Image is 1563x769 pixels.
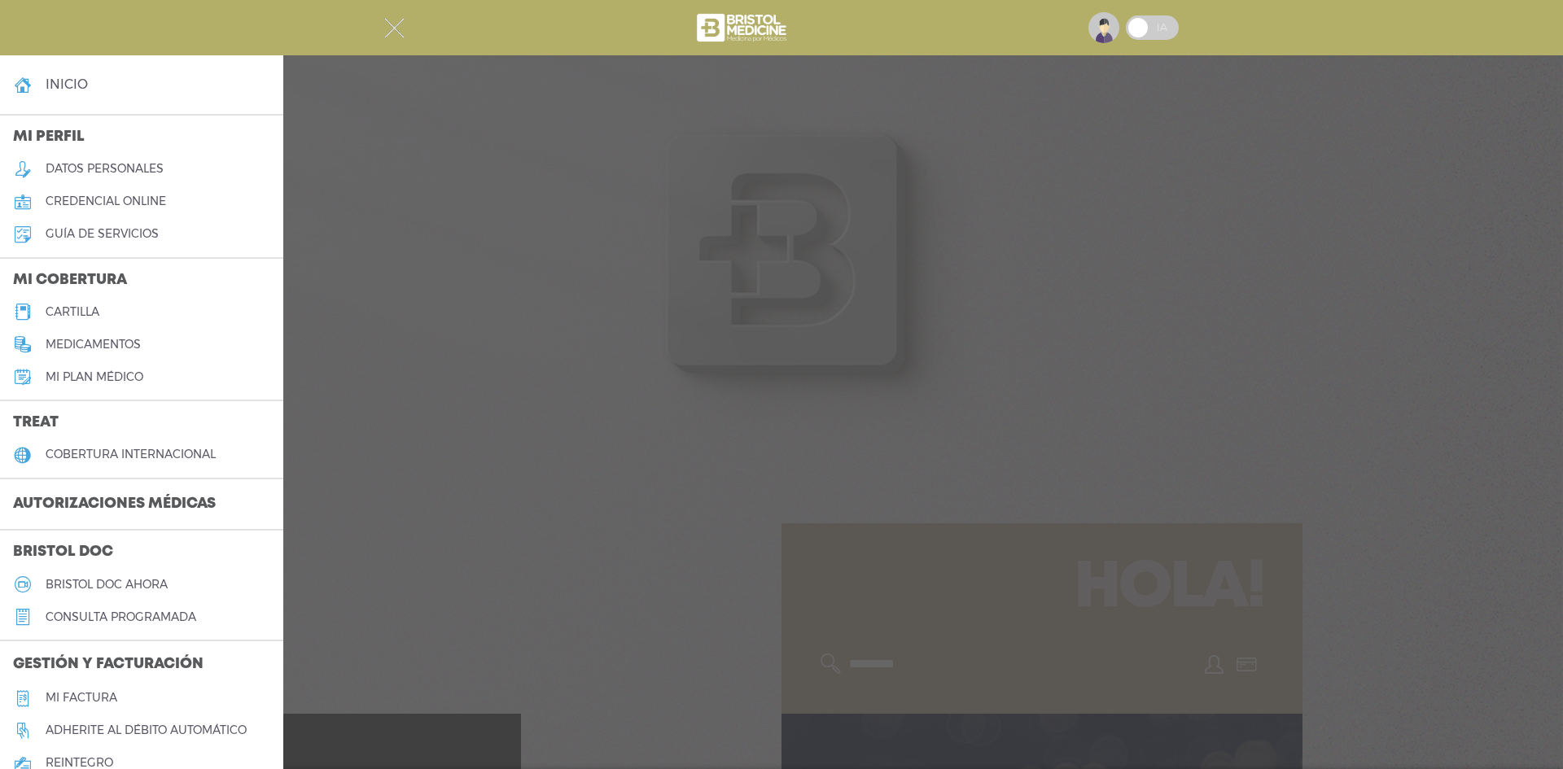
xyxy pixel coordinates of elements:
[46,76,88,92] h4: inicio
[46,194,166,208] h5: credencial online
[46,723,247,737] h5: Adherite al débito automático
[694,8,791,47] img: bristol-medicine-blanco.png
[1088,12,1119,43] img: profile-placeholder.svg
[46,338,141,352] h5: medicamentos
[46,578,168,592] h5: Bristol doc ahora
[46,305,99,319] h5: cartilla
[46,162,164,176] h5: datos personales
[46,227,159,241] h5: guía de servicios
[46,448,216,461] h5: cobertura internacional
[46,610,196,624] h5: consulta programada
[46,691,117,705] h5: Mi factura
[384,18,405,38] img: Cober_menu-close-white.svg
[46,370,143,384] h5: Mi plan médico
